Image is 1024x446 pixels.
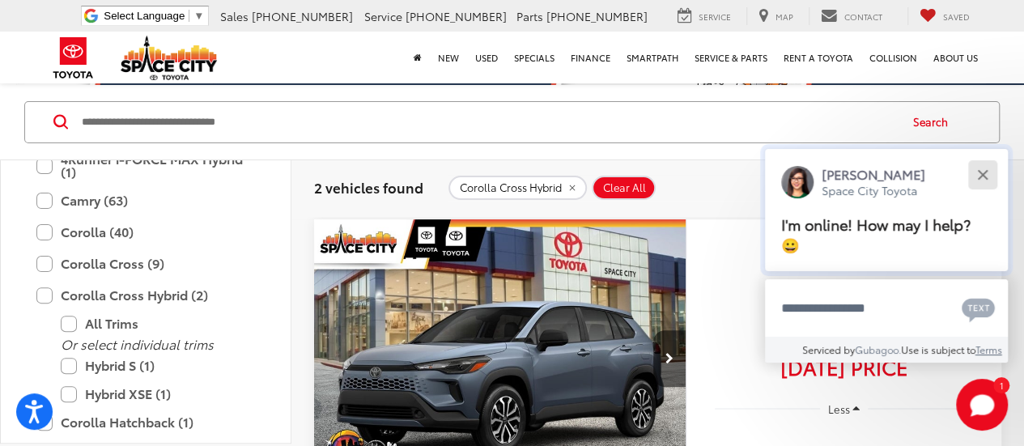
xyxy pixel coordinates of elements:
button: Close [965,157,1000,192]
button: Next image [653,330,686,387]
span: Parts [516,8,543,24]
label: 4Runner i-FORCE MAX Hybrid (1) [36,145,255,186]
span: Sales [220,8,249,24]
label: Hybrid XSE (1) [61,380,255,408]
span: ▼ [193,10,204,22]
label: Hybrid S (1) [61,351,255,380]
span: Service [364,8,402,24]
span: Map [775,11,793,23]
a: Collision [861,32,925,83]
span: Corolla Cross Hybrid [460,181,562,194]
button: remove Corolla%20Cross%20Hybrid [448,176,587,200]
span: Select Language [104,10,185,22]
span: Service [699,11,731,23]
p: [PERSON_NAME] [822,165,925,183]
a: Used [467,32,506,83]
a: Rent a Toyota [775,32,861,83]
img: Space City Toyota [121,36,218,80]
a: Finance [563,32,618,83]
a: Select Language​ [104,10,204,22]
a: New [430,32,467,83]
img: Toyota [43,32,104,84]
span: I'm online! How may I help? 😀 [781,214,971,255]
span: 1 [999,381,1003,389]
span: [PHONE_NUMBER] [252,8,353,24]
span: Use is subject to [901,342,975,356]
label: Corolla Hatchback (1) [36,408,255,436]
span: Saved [943,11,970,23]
span: Contact [844,11,882,23]
label: Corolla Cross Hybrid (2) [36,281,255,309]
textarea: Type your message [765,279,1008,338]
a: Home [406,32,430,83]
a: Contact [809,7,894,25]
a: Map [746,7,805,25]
label: Corolla (40) [36,218,255,246]
span: Serviced by [802,342,855,356]
span: Less [827,401,849,416]
a: Specials [506,32,563,83]
a: Gubagoo. [855,342,901,356]
label: Camry (63) [36,186,255,215]
a: Service & Parts [686,32,775,83]
input: Search by Make, Model, or Keyword [80,103,898,142]
span: Clear All [603,181,646,194]
a: My Saved Vehicles [907,7,982,25]
span: [PHONE_NUMBER] [406,8,507,24]
button: Search [898,102,971,142]
span: $31,837 [715,310,973,350]
svg: Start Chat [956,379,1008,431]
div: Close[PERSON_NAME]Space City ToyotaI'm online! How may I help? 😀Type your messageChat with SMSSen... [765,149,1008,363]
a: Service [665,7,743,25]
a: SmartPath [618,32,686,83]
i: Or select individual trims [61,334,214,353]
a: About Us [925,32,986,83]
button: Toggle Chat Window [956,379,1008,431]
button: Less [820,395,869,424]
button: Clear All [592,176,656,200]
svg: Text [962,296,995,322]
span: [DATE] Price [715,359,973,375]
p: Space City Toyota [822,183,925,198]
span: [PHONE_NUMBER] [546,8,648,24]
label: Corolla Cross (9) [36,249,255,278]
button: Chat with SMS [957,290,1000,326]
span: 2 vehicles found [314,177,423,197]
label: All Trims [61,309,255,338]
a: Terms [975,342,1002,356]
